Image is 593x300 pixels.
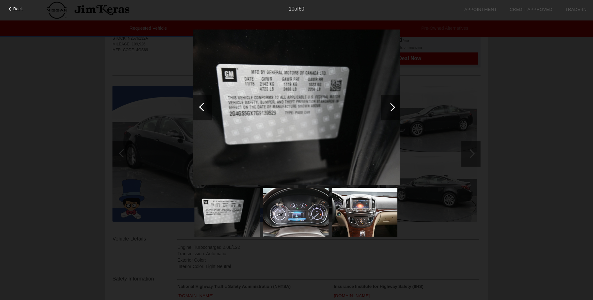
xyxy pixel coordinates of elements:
[464,7,497,12] a: Appointment
[565,7,587,12] a: Trade-In
[510,7,552,12] a: Credit Approved
[263,188,328,237] img: 11.jpg
[13,6,23,11] span: Back
[289,6,295,12] span: 10
[194,188,260,237] img: 10.jpg
[332,188,397,237] img: 12.jpg
[193,29,400,186] img: 10.jpg
[299,6,304,12] span: 60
